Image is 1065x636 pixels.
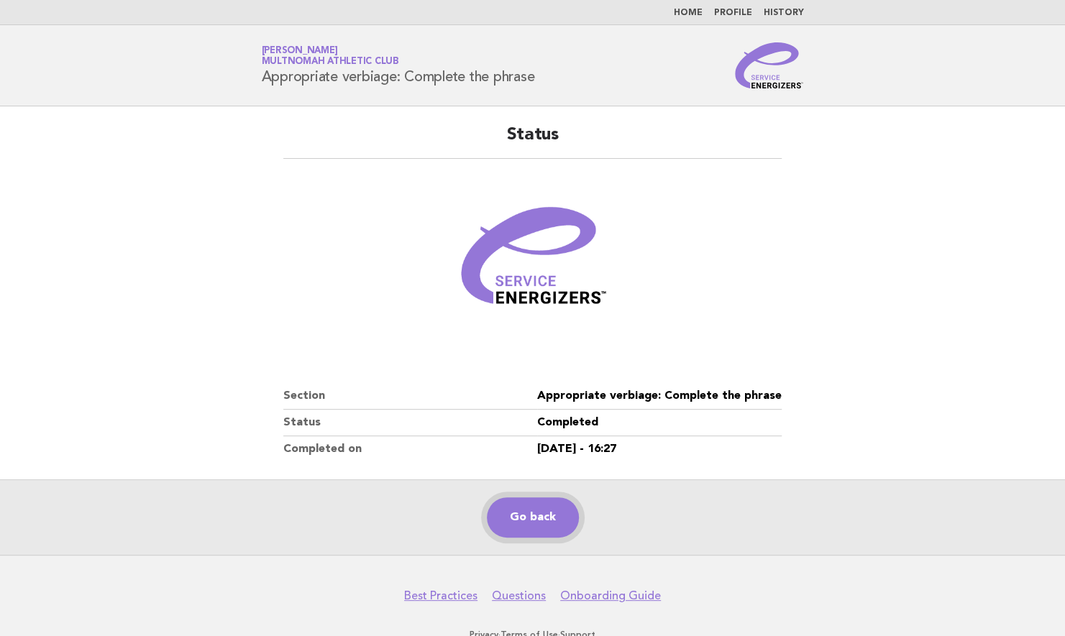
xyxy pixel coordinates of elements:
[283,383,537,410] dt: Section
[262,46,399,66] a: [PERSON_NAME]Multnomah Athletic Club
[735,42,804,88] img: Service Energizers
[262,47,535,84] h1: Appropriate verbiage: Complete the phrase
[764,9,804,17] a: History
[537,383,782,410] dd: Appropriate verbiage: Complete the phrase
[537,410,782,436] dd: Completed
[674,9,703,17] a: Home
[404,589,477,603] a: Best Practices
[283,124,782,159] h2: Status
[714,9,752,17] a: Profile
[283,410,537,436] dt: Status
[487,497,579,538] a: Go back
[560,589,661,603] a: Onboarding Guide
[447,176,619,349] img: Verified
[492,589,546,603] a: Questions
[537,436,782,462] dd: [DATE] - 16:27
[283,436,537,462] dt: Completed on
[262,57,399,67] span: Multnomah Athletic Club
